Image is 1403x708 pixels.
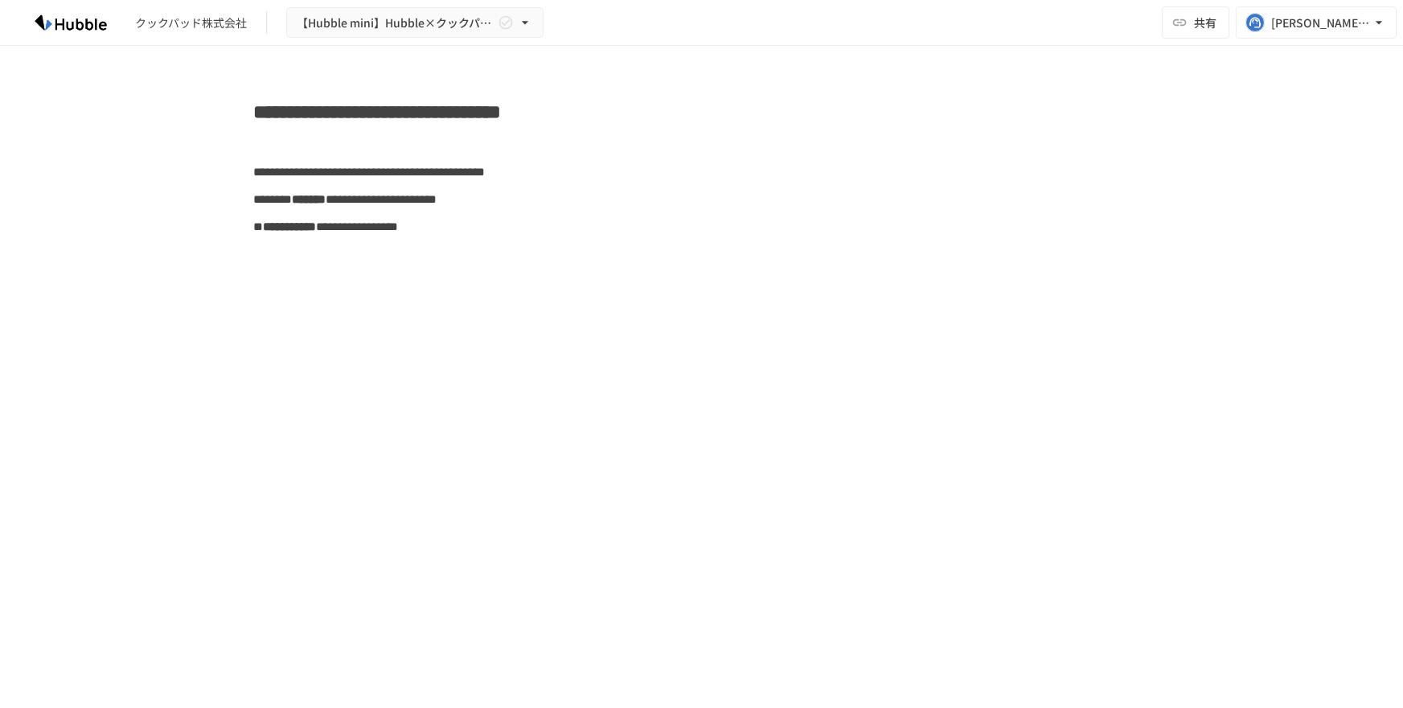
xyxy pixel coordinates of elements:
[1162,6,1229,39] button: 共有
[286,7,544,39] button: 【Hubble mini】Hubble×クックパッド株式会社 オンボーディングプロジェクト
[1271,13,1371,33] div: [PERSON_NAME][EMAIL_ADDRESS][PERSON_NAME][DOMAIN_NAME]
[135,14,247,31] div: クックパッド株式会社
[1194,14,1216,31] span: 共有
[1236,6,1397,39] button: [PERSON_NAME][EMAIL_ADDRESS][PERSON_NAME][DOMAIN_NAME]
[19,10,122,35] img: HzDRNkGCf7KYO4GfwKnzITak6oVsp5RHeZBEM1dQFiQ
[297,13,494,33] span: 【Hubble mini】Hubble×クックパッド株式会社 オンボーディングプロジェクト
